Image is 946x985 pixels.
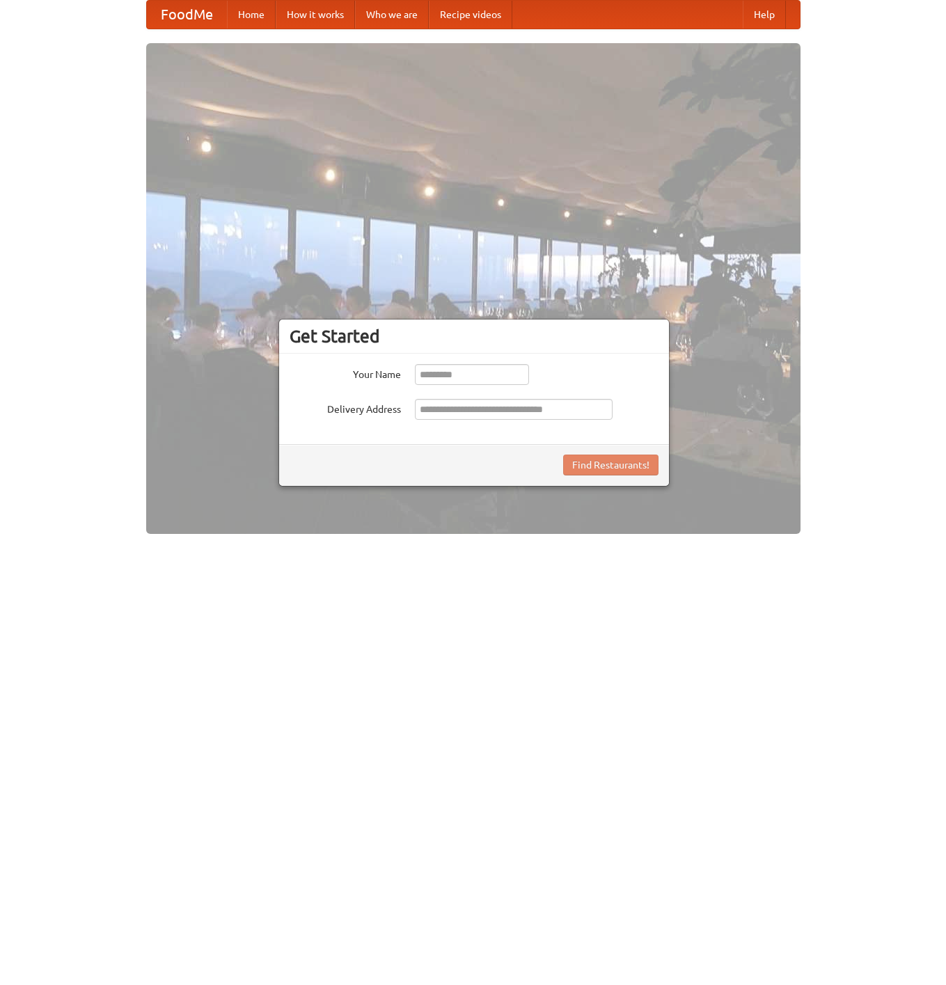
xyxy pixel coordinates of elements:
[290,364,401,381] label: Your Name
[147,1,227,29] a: FoodMe
[429,1,512,29] a: Recipe videos
[563,455,659,475] button: Find Restaurants!
[227,1,276,29] a: Home
[290,326,659,347] h3: Get Started
[355,1,429,29] a: Who we are
[290,399,401,416] label: Delivery Address
[743,1,786,29] a: Help
[276,1,355,29] a: How it works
